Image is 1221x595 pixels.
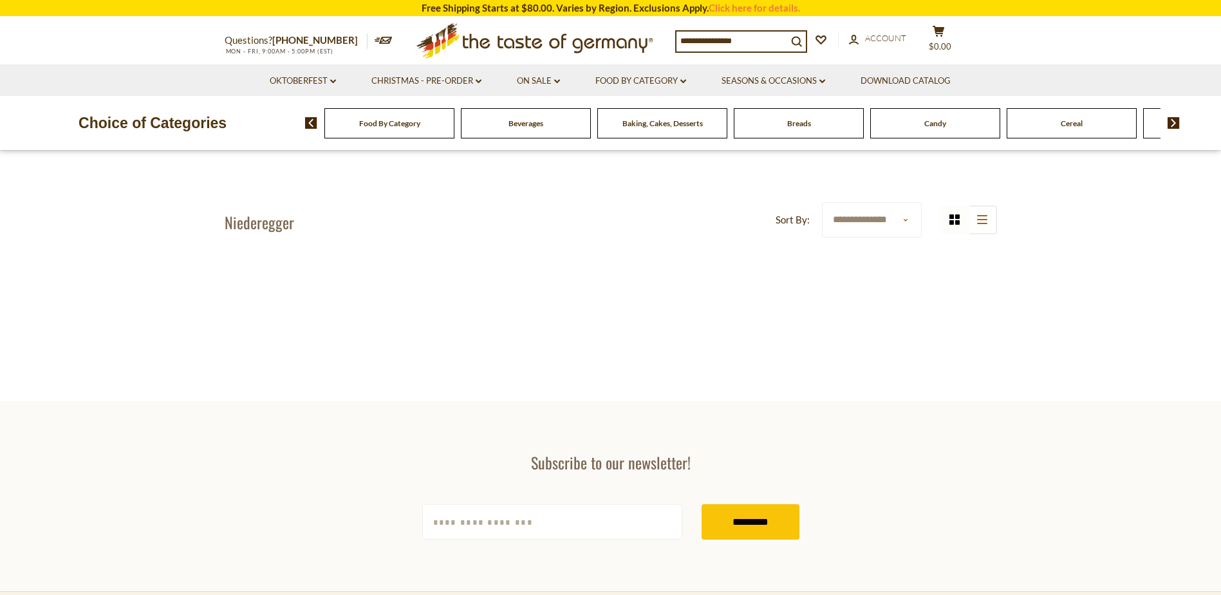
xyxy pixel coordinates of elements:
a: On Sale [517,74,560,88]
a: Oktoberfest [270,74,336,88]
span: $0.00 [929,41,951,52]
a: Cereal [1061,118,1083,128]
img: previous arrow [305,117,317,129]
a: Food By Category [595,74,686,88]
h3: Subscribe to our newsletter! [422,453,799,472]
a: Breads [787,118,811,128]
a: Candy [924,118,946,128]
a: [PHONE_NUMBER] [272,34,358,46]
a: Food By Category [359,118,420,128]
a: Beverages [508,118,543,128]
span: Account [865,33,906,43]
a: Seasons & Occasions [722,74,825,88]
label: Sort By: [776,212,810,228]
a: Christmas - PRE-ORDER [371,74,481,88]
a: Click here for details. [709,2,800,14]
a: Download Catalog [861,74,951,88]
h1: Niederegger [225,212,294,232]
img: next arrow [1168,117,1180,129]
span: MON - FRI, 9:00AM - 5:00PM (EST) [225,48,334,55]
a: Account [849,32,906,46]
button: $0.00 [920,25,958,57]
a: Baking, Cakes, Desserts [622,118,703,128]
p: Questions? [225,32,368,49]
